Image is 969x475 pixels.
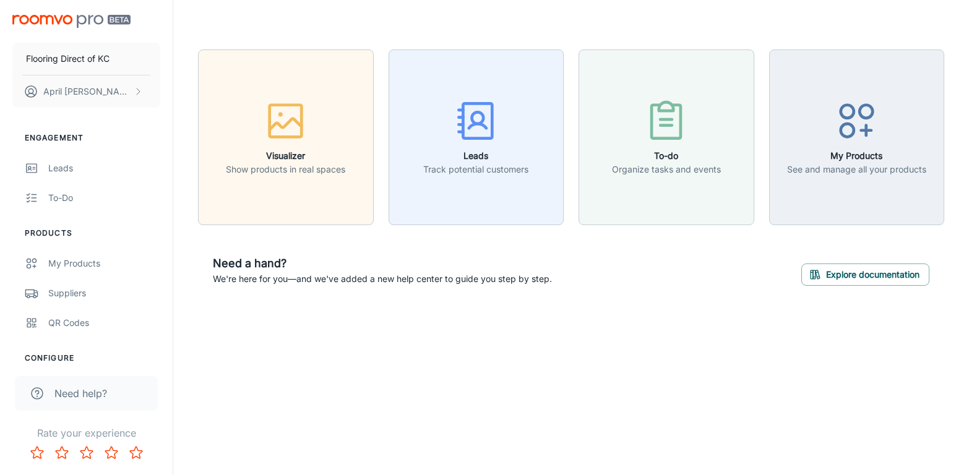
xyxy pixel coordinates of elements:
h6: Need a hand? [213,255,552,272]
div: Suppliers [48,286,160,300]
div: Leads [48,161,160,175]
a: My ProductsSee and manage all your products [769,130,945,142]
button: My ProductsSee and manage all your products [769,49,945,225]
button: Flooring Direct of KC [12,43,160,75]
button: April [PERSON_NAME] [12,75,160,108]
button: LeadsTrack potential customers [389,49,564,225]
h6: To-do [612,149,721,163]
div: QR Codes [48,316,160,330]
p: Organize tasks and events [612,163,721,176]
p: Show products in real spaces [226,163,345,176]
button: VisualizerShow products in real spaces [198,49,374,225]
h6: Visualizer [226,149,345,163]
p: Track potential customers [423,163,528,176]
a: To-doOrganize tasks and events [579,130,754,142]
img: Roomvo PRO Beta [12,15,131,28]
button: To-doOrganize tasks and events [579,49,754,225]
a: Explore documentation [801,267,929,280]
p: April [PERSON_NAME] [43,85,131,98]
h6: My Products [787,149,926,163]
div: My Products [48,257,160,270]
p: See and manage all your products [787,163,926,176]
h6: Leads [423,149,528,163]
a: LeadsTrack potential customers [389,130,564,142]
div: To-do [48,191,160,205]
button: Explore documentation [801,263,929,286]
p: Flooring Direct of KC [26,52,110,66]
p: We're here for you—and we've added a new help center to guide you step by step. [213,272,552,286]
